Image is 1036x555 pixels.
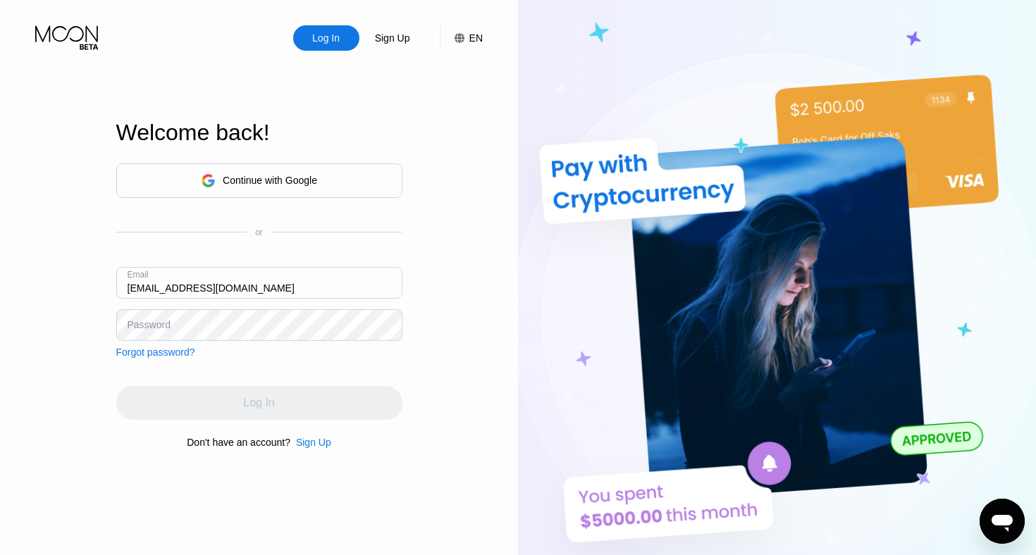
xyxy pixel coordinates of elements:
div: EN [440,25,483,51]
div: Sign Up [374,31,412,45]
div: Don't have an account? [187,437,290,448]
div: Log In [293,25,359,51]
div: Welcome back! [116,120,402,146]
div: Sign Up [359,25,426,51]
div: Email [128,270,149,280]
div: Continue with Google [116,163,402,198]
div: Forgot password? [116,347,195,358]
div: Log In [311,31,341,45]
div: Password [128,319,171,330]
div: Continue with Google [223,175,317,186]
iframe: Button to launch messaging window [980,499,1025,544]
div: Sign Up [296,437,331,448]
div: Sign Up [290,437,331,448]
div: or [255,227,263,237]
div: EN [469,32,483,44]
